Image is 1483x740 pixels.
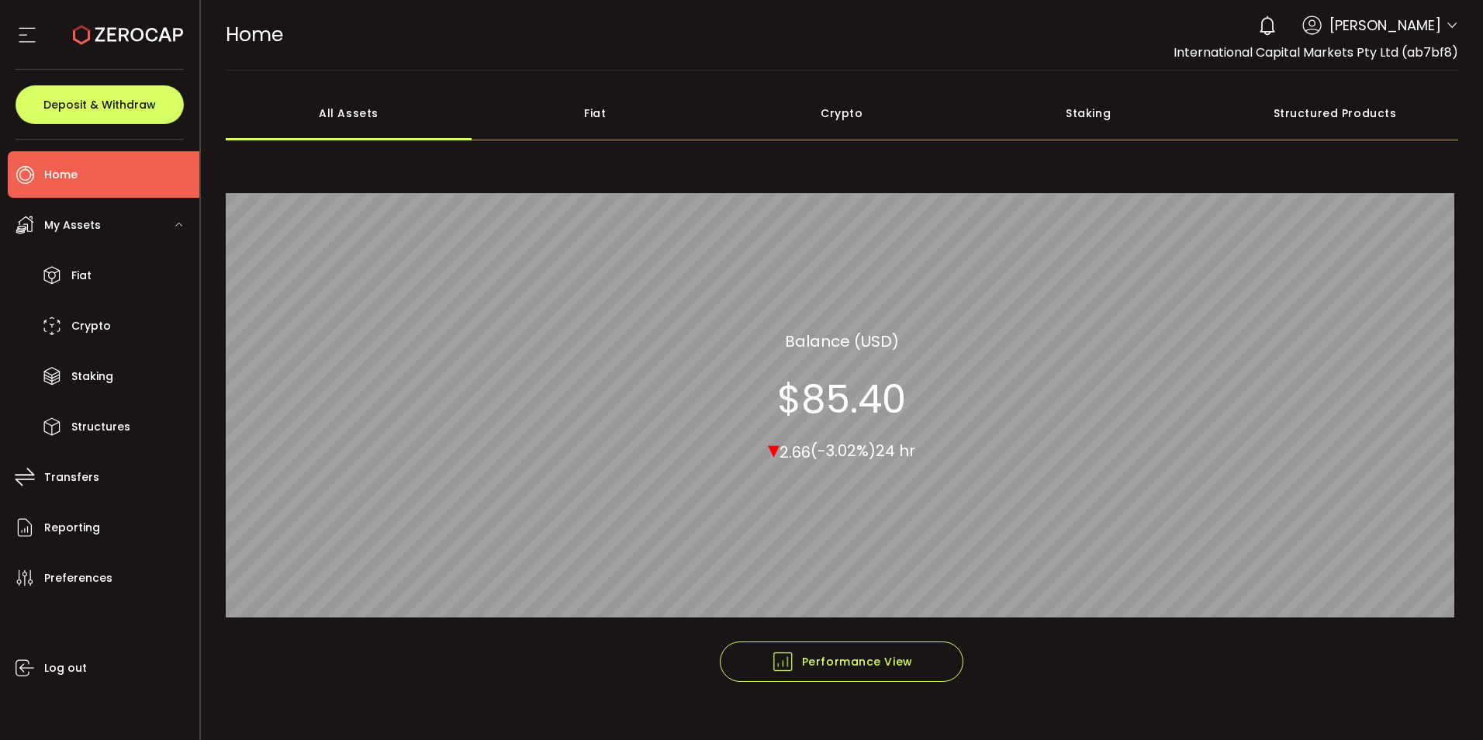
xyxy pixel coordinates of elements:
[44,164,78,186] span: Home
[71,265,92,287] span: Fiat
[785,329,899,352] section: Balance (USD)
[1174,43,1458,61] span: International Capital Markets Pty Ltd (ab7bf8)
[44,567,112,590] span: Preferences
[780,441,811,462] span: 2.66
[768,432,780,465] span: ▾
[71,315,111,337] span: Crypto
[718,86,965,140] div: Crypto
[44,214,101,237] span: My Assets
[71,365,113,388] span: Staking
[44,517,100,539] span: Reporting
[876,440,915,462] span: 24 hr
[811,440,876,462] span: (-3.02%)
[720,641,963,682] button: Performance View
[777,375,906,422] section: $85.40
[226,86,472,140] div: All Assets
[71,416,130,438] span: Structures
[16,85,184,124] button: Deposit & Withdraw
[771,650,913,673] span: Performance View
[44,657,87,679] span: Log out
[1212,86,1458,140] div: Structured Products
[965,86,1212,140] div: Staking
[472,86,718,140] div: Fiat
[43,99,156,110] span: Deposit & Withdraw
[226,21,283,48] span: Home
[1405,666,1483,740] iframe: Chat Widget
[1329,15,1441,36] span: [PERSON_NAME]
[44,466,99,489] span: Transfers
